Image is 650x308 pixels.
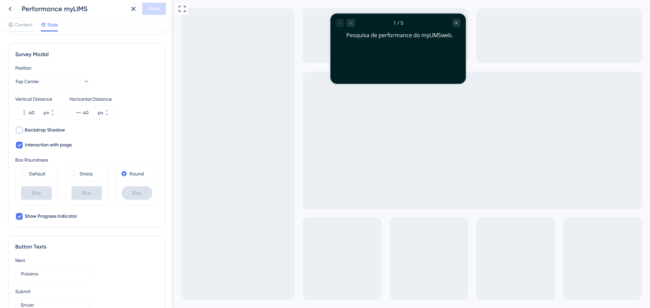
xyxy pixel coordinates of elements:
span: Show Progress Indicator [25,212,77,220]
span: Content [15,21,32,29]
iframe: UserGuiding Survey [157,14,292,84]
label: Default [29,170,45,178]
button: Top Center [15,75,90,88]
div: Box [122,186,152,200]
div: Button Texts [15,243,158,251]
div: Box Roundness [15,156,158,164]
span: Interaction with page [25,141,72,149]
button: px [50,113,63,119]
div: Vertical Distance [15,95,63,103]
span: Top Center [15,77,39,86]
input: px [83,109,96,117]
button: Save [142,3,166,15]
span: Save [149,5,159,13]
div: Submit [15,287,158,295]
label: Round [130,170,144,178]
input: px [29,109,42,117]
div: Box [21,186,52,200]
button: px [105,113,117,119]
div: Box [71,186,102,200]
label: Sharp [80,170,93,178]
button: px [50,106,63,113]
div: Horizontal Distance [69,95,117,103]
div: Next [15,256,158,264]
span: Backdrop Shadow [25,126,65,134]
button: px [105,106,117,113]
input: Type the value [21,270,84,278]
div: Survey Modal [15,50,158,58]
div: px [44,109,49,117]
div: Position [15,64,158,72]
div: px [98,109,103,117]
span: Style [47,21,58,29]
div: Performance myLIMS [22,4,125,14]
